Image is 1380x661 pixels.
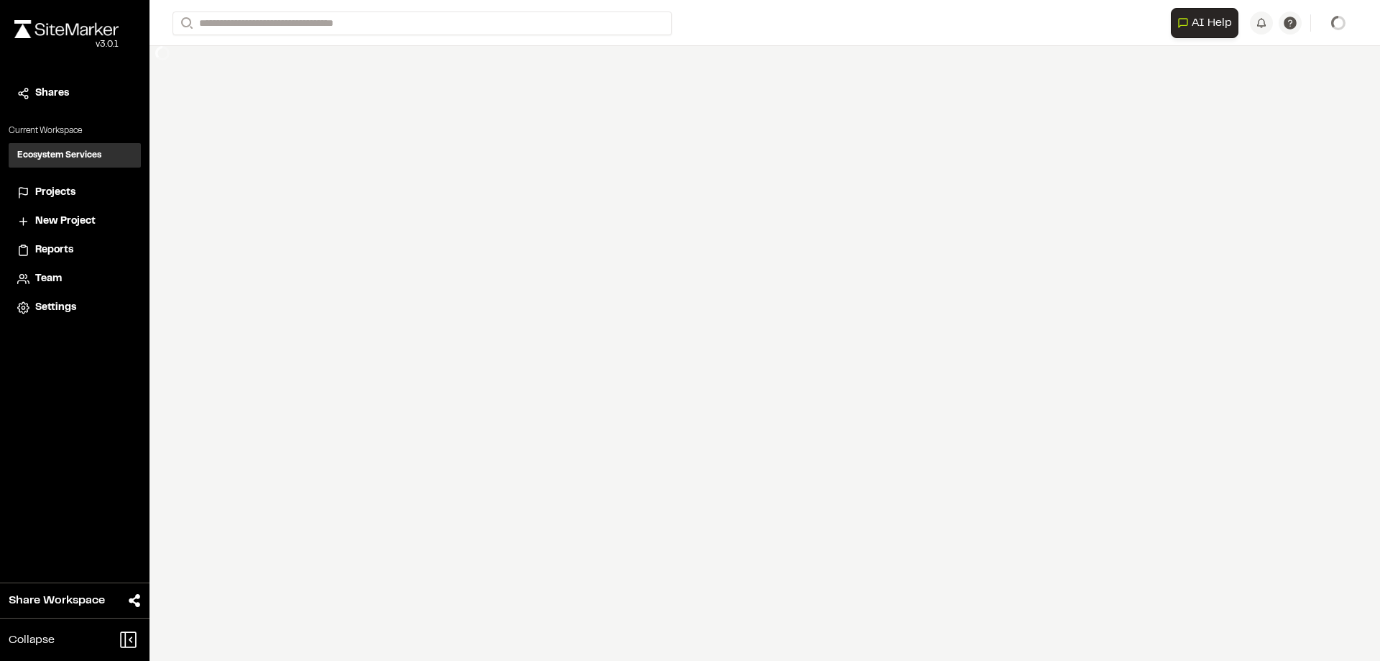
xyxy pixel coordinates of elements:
span: New Project [35,214,96,229]
span: Shares [35,86,69,101]
p: Current Workspace [9,124,141,137]
img: rebrand.png [14,20,119,38]
a: Reports [17,242,132,258]
span: AI Help [1192,14,1232,32]
a: Team [17,271,132,287]
div: Oh geez...please don't... [14,38,119,51]
a: Settings [17,300,132,316]
span: Reports [35,242,73,258]
a: Shares [17,86,132,101]
a: Projects [17,185,132,201]
span: Projects [35,185,75,201]
span: Collapse [9,632,55,649]
span: Team [35,271,62,287]
button: Search [172,12,198,35]
a: New Project [17,214,132,229]
span: Settings [35,300,76,316]
div: Open AI Assistant [1171,8,1244,38]
h3: Ecosystem Services [17,149,101,162]
span: Share Workspace [9,592,105,609]
button: Open AI Assistant [1171,8,1238,38]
